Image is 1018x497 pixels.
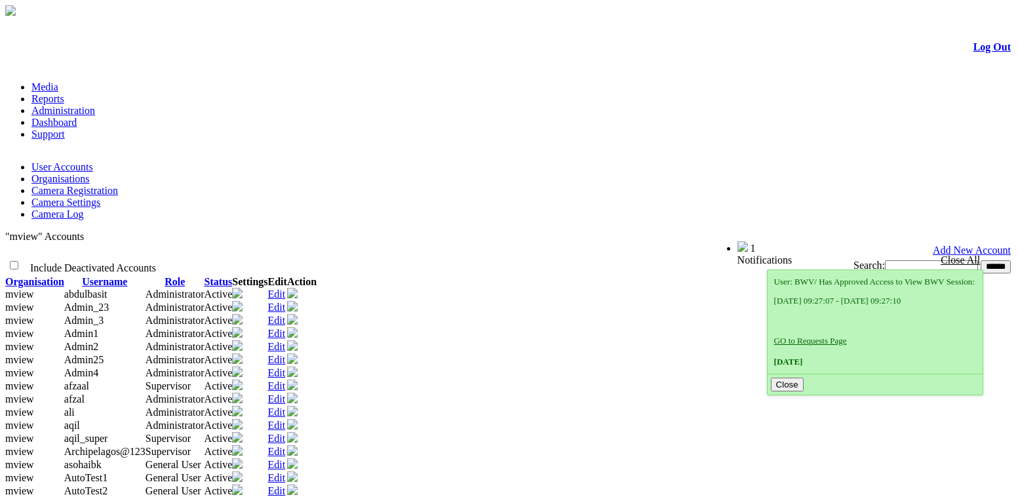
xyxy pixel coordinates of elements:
td: Administrator [146,393,205,406]
a: Reports [31,93,64,104]
td: Active [205,340,233,353]
span: mview [5,407,34,418]
a: Deactivate [287,473,298,484]
img: bell25.png [737,241,748,252]
a: Media [31,81,58,92]
td: Supervisor [146,380,205,393]
a: Support [31,129,65,140]
td: Active [205,471,233,485]
a: Deactivate [287,328,298,340]
a: Edit [268,380,286,391]
div: Notifications [737,254,985,266]
img: user-active-green-icon.svg [287,458,298,469]
th: Settings [232,276,267,288]
td: Administrator [146,288,205,301]
span: Include Deactivated Accounts [30,262,156,273]
a: Deactivate [287,368,298,379]
span: mview [5,446,34,457]
a: Administration [31,105,95,116]
span: "mview" Accounts [5,231,84,242]
img: user-active-green-icon.svg [287,380,298,390]
span: ali [64,407,75,418]
td: Active [205,327,233,340]
span: AutoTest1 [64,472,108,483]
a: Deactivate [287,289,298,300]
a: Edit [268,367,286,378]
span: Welcome, aqil_super (Supervisor) [595,242,711,252]
img: camera24.png [232,458,243,469]
span: Admin_3 [64,315,104,326]
a: Edit [268,354,286,365]
td: Supervisor [146,432,205,445]
td: Administrator [146,406,205,419]
span: AutoTest2 [64,485,108,496]
a: Camera Log [31,209,84,220]
a: Deactivate [287,420,298,431]
img: user-active-green-icon.svg [287,393,298,403]
a: User Accounts [31,161,93,172]
a: Username [82,276,127,287]
a: Organisations [31,173,90,184]
img: user-active-green-icon.svg [287,288,298,298]
td: Administrator [146,314,205,327]
img: user-active-green-icon.svg [287,445,298,456]
span: mview [5,459,34,470]
a: Deactivate [287,355,298,366]
span: abdulbasit [64,288,108,300]
a: Deactivate [287,302,298,313]
img: user-active-green-icon.svg [287,367,298,377]
img: camera24.png [232,301,243,311]
td: Active [205,445,233,458]
span: [DATE] [774,357,803,367]
td: Administrator [146,419,205,432]
a: Edit [268,433,286,444]
img: user-active-green-icon.svg [287,485,298,495]
span: aqil_super [64,433,108,444]
span: Admin_23 [64,302,109,313]
span: asohaibk [64,459,102,470]
a: Deactivate [287,460,298,471]
td: Active [205,393,233,406]
a: Deactivate [287,342,298,353]
img: camera24.png [232,406,243,416]
img: camera24.png [232,327,243,338]
span: aqil [64,420,80,431]
span: mview [5,288,34,300]
a: Edit [268,302,286,313]
a: Deactivate [287,394,298,405]
img: user-active-green-icon.svg [287,314,298,325]
span: mview [5,328,34,339]
a: Edit [268,420,286,431]
img: camera24.png [232,340,243,351]
a: Edit [268,472,286,483]
img: user-active-green-icon.svg [287,471,298,482]
a: Deactivate [287,486,298,497]
p: [DATE] 09:27:07 - [DATE] 09:27:10 [774,296,976,306]
a: Organisation [5,276,64,287]
img: camera24.png [232,353,243,364]
img: user-active-green-icon.svg [287,406,298,416]
img: user-active-green-icon.svg [287,432,298,443]
td: Administrator [146,353,205,367]
span: mview [5,354,34,365]
td: Active [205,432,233,445]
a: Edit [268,328,286,339]
td: Active [205,458,233,471]
img: camera24.png [232,485,243,495]
td: Active [205,406,233,419]
a: Edit [268,485,286,496]
span: mview [5,393,34,405]
span: Admin4 [64,367,98,378]
span: Archipelagos@123 [64,446,146,457]
a: Log Out [973,41,1011,52]
img: user-active-green-icon.svg [287,301,298,311]
th: Action [287,276,317,288]
img: user-active-green-icon.svg [287,353,298,364]
a: Edit [268,459,286,470]
th: Edit [268,276,287,288]
td: Administrator [146,327,205,340]
a: Close All [941,254,980,266]
a: Status [205,276,233,287]
span: mview [5,472,34,483]
span: mview [5,302,34,313]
